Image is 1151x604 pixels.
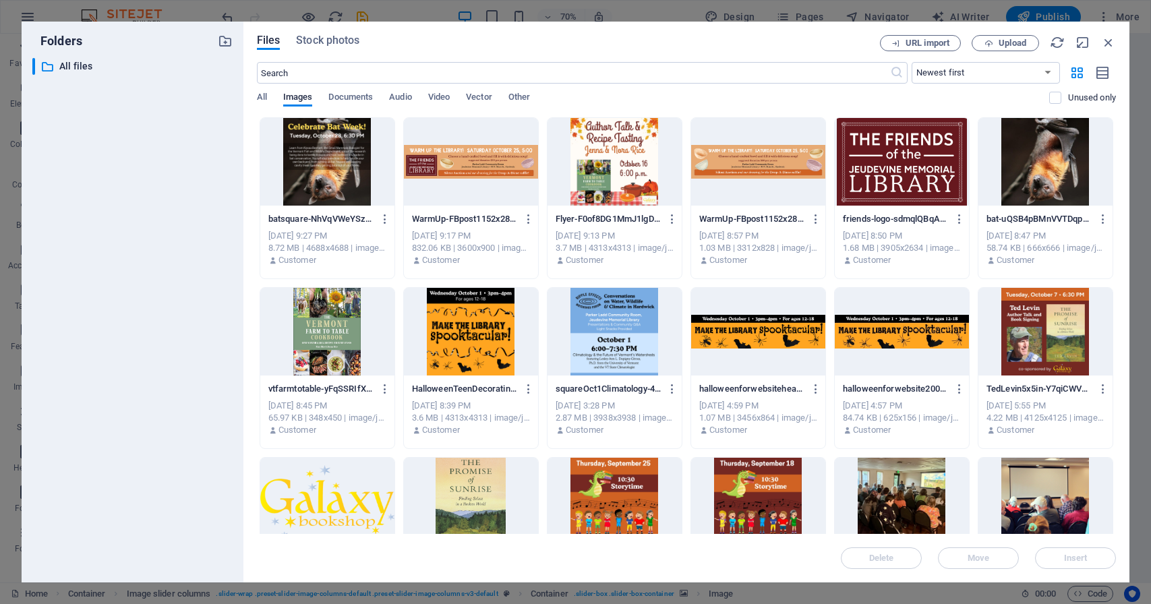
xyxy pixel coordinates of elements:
p: Customer [422,424,460,436]
span: Vector [466,89,492,108]
div: 1.07 MB | 3456x864 | image/jpeg [699,412,817,424]
div: [DATE] 8:39 PM [412,400,530,412]
p: vtfarmtotable-yFqSSRIfXcmqN4qnoxUT6g.jpg [268,383,374,395]
p: WarmUp-FBpost1152x288px-Zf4spnX4Hiau7Wq7jl-hBw.jpg [699,213,805,225]
div: 4.22 MB | 4125x4125 | image/jpeg [986,412,1104,424]
p: Folders [32,32,82,50]
span: Images [283,89,313,108]
button: Upload [972,35,1039,51]
span: URL import [906,39,949,47]
i: Create new folder [218,34,233,49]
p: halloweenforwebsite200x50px-WjmuRforJemBAOhXEBx4Qg.jpg [843,383,949,395]
p: HalloweenTeenDecorating-EHfqkeQFthF7ccRldaXOjA.jpg [412,383,518,395]
p: Customer [566,254,603,266]
span: Upload [999,39,1026,47]
p: Customer [278,254,316,266]
p: Customer [278,424,316,436]
span: Files [257,32,281,49]
div: [DATE] 8:57 PM [699,230,817,242]
p: TedLevin5x5in-Y7qiCWVx9EkQXGEE37--uQ.jpg [986,383,1092,395]
span: Documents [328,89,373,108]
div: [DATE] 9:27 PM [268,230,386,242]
i: Minimize [1075,35,1090,50]
div: [DATE] 9:13 PM [556,230,674,242]
p: WarmUp-FBpost1152x288px-Zn6Kp9AhQECuTKUwpxClRg.png [412,213,518,225]
div: [DATE] 8:45 PM [268,400,386,412]
div: [DATE] 8:47 PM [986,230,1104,242]
p: Displays only files that are not in use on the website. Files added during this session can still... [1068,92,1116,104]
p: Customer [853,424,891,436]
div: 3.7 MB | 4313x4313 | image/jpeg [556,242,674,254]
span: Audio [389,89,411,108]
p: All files [59,59,208,74]
div: ​ [32,58,35,75]
span: Video [428,89,450,108]
div: 8.72 MB | 4688x4688 | image/png [268,242,386,254]
p: batsquare-NhVqVWeYSz9ibfCX_d_dBA.png [268,213,374,225]
div: 65.97 KB | 348x450 | image/jpeg [268,412,386,424]
div: [DATE] 4:59 PM [699,400,817,412]
div: [DATE] 3:28 PM [556,400,674,412]
div: 1.68 MB | 3905x2634 | image/jpeg [843,242,961,254]
span: Stock photos [296,32,359,49]
input: Search [257,62,890,84]
div: 1.03 MB | 3312x828 | image/jpeg [699,242,817,254]
div: [DATE] 4:57 PM [843,400,961,412]
p: Customer [853,254,891,266]
div: 2.87 MB | 3938x3938 | image/jpeg [556,412,674,424]
p: bat-uQSB4pBMnVVTDqpSaZwaaQ.jpeg [986,213,1092,225]
p: Customer [997,424,1034,436]
div: [DATE] 9:17 PM [412,230,530,242]
i: Close [1101,35,1116,50]
p: Flyer-F0of8DG1MmJ1lgDklZsyrw.jpg [556,213,661,225]
div: [DATE] 5:55 PM [986,400,1104,412]
div: 84.74 KB | 625x156 | image/jpeg [843,412,961,424]
p: Customer [709,254,747,266]
span: Other [508,89,530,108]
div: 832.06 KB | 3600x900 | image/png [412,242,530,254]
i: Reload [1050,35,1065,50]
button: URL import [880,35,961,51]
p: halloweenforwebsiteheader-q-gX9YWXBJEOLigMfftNAA.jpg [699,383,805,395]
div: 3.6 MB | 4313x4313 | image/jpeg [412,412,530,424]
p: Customer [566,424,603,436]
div: 58.74 KB | 666x666 | image/jpeg [986,242,1104,254]
p: Customer [709,424,747,436]
p: squareOct1Climatology-4eYd_SRi86gcFPdTtFJk1w.jpg [556,383,661,395]
span: All [257,89,267,108]
p: Customer [997,254,1034,266]
p: Customer [422,254,460,266]
div: [DATE] 8:50 PM [843,230,961,242]
p: friends-logo-sdmqlQBqAJPjBVQ2wpBoiA.jpg [843,213,949,225]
